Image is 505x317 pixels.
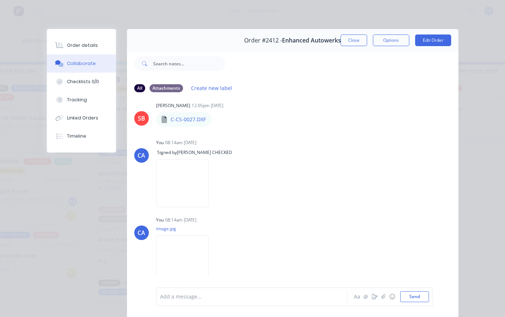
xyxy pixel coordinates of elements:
button: Send [400,291,429,302]
span: Signed by [PERSON_NAME] CHECKED [156,149,233,155]
button: Aa [353,292,362,301]
button: Collaborate [47,54,116,73]
span: Enhanced Autowerks [282,37,341,44]
span: Order #2412 - [244,37,282,44]
div: You [156,217,164,223]
div: 08:14am [DATE] [165,139,196,146]
button: Options [373,34,409,46]
div: Linked Orders [67,115,98,121]
p: image.jpg [156,225,216,232]
button: Linked Orders [47,109,116,127]
button: Order details [47,36,116,54]
div: 08:14am [DATE] [165,217,196,223]
div: 12:05pm [DATE] [192,102,223,109]
div: Collaborate [67,60,96,67]
p: C-CS-0027.DXF [171,116,206,123]
button: Tracking [47,91,116,109]
button: @ [362,292,370,301]
input: Search notes... [153,56,225,71]
button: Timeline [47,127,116,145]
button: ☺ [388,292,397,301]
button: Edit Order [415,34,451,46]
div: Tracking [67,97,87,103]
div: All [134,84,145,92]
div: [PERSON_NAME] [156,102,190,109]
button: Checklists 0/0 [47,73,116,91]
button: Create new label [187,83,236,93]
div: Attachments [150,84,183,92]
div: Order details [67,42,98,49]
div: Checklists 0/0 [67,78,99,85]
div: CA [138,228,145,237]
div: CA [138,151,145,160]
div: You [156,139,164,146]
button: Close [341,34,367,46]
div: SB [138,114,145,123]
div: Timeline [67,133,86,139]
